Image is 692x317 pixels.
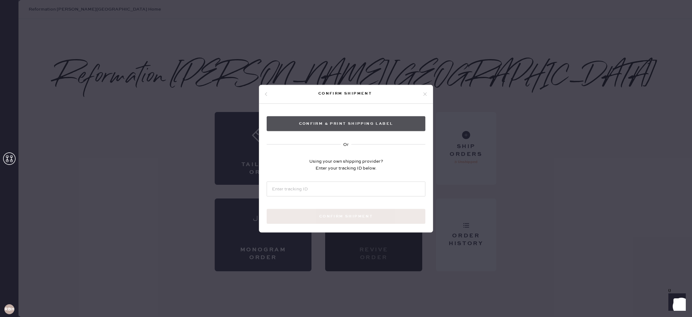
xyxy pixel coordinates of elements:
button: Confirm & Print shipping label [267,116,425,131]
h3: RBHA [4,307,14,311]
div: Confirm shipment [268,90,422,97]
div: Or [343,141,349,148]
iframe: Front Chat [662,289,689,316]
button: Confirm shipment [267,209,425,224]
div: Using your own shipping provider? Enter your tracking ID below. [309,158,383,171]
input: Enter tracking ID [267,181,425,196]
